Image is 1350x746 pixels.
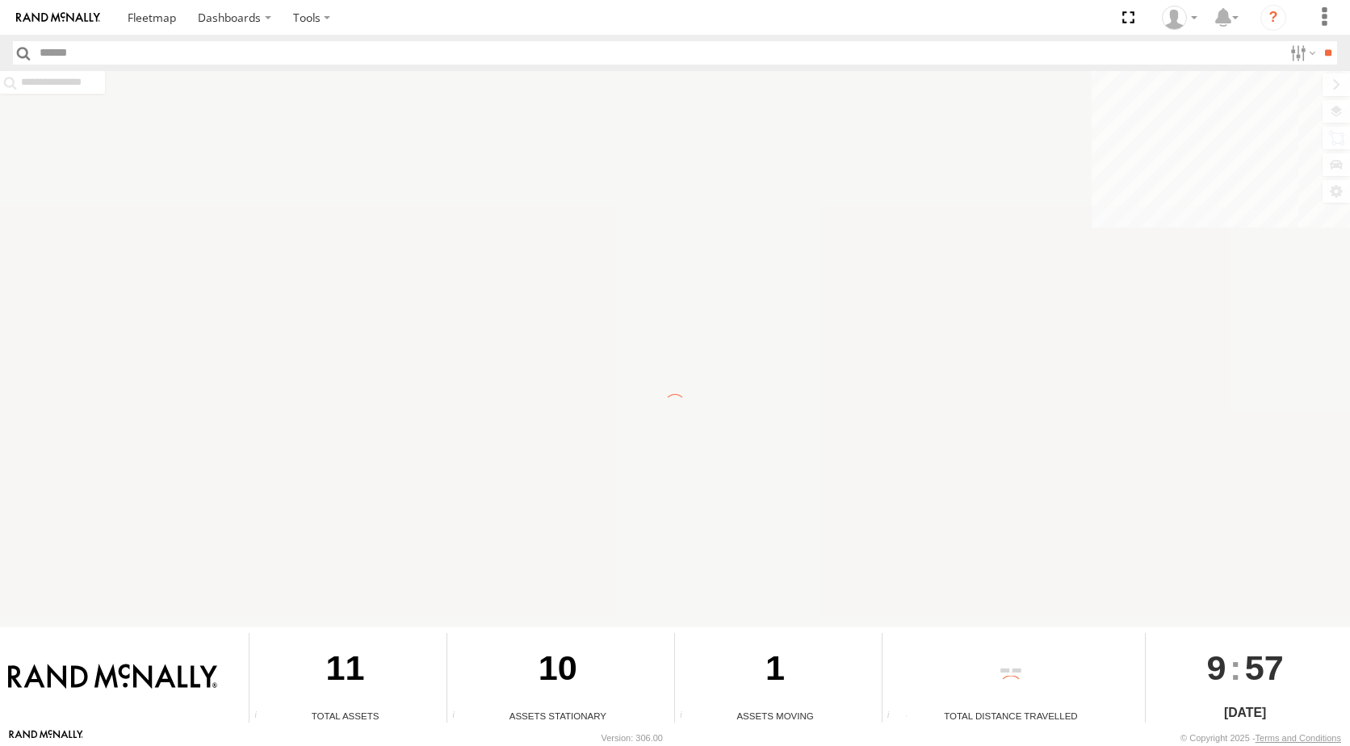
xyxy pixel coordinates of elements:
[1284,41,1319,65] label: Search Filter Options
[8,664,217,691] img: Rand McNally
[447,633,669,709] div: 10
[1260,5,1286,31] i: ?
[1146,703,1344,723] div: [DATE]
[602,733,663,743] div: Version: 306.00
[1256,733,1341,743] a: Terms and Conditions
[249,633,441,709] div: 11
[249,710,274,723] div: Total number of Enabled Assets
[675,709,876,723] div: Assets Moving
[883,709,1140,723] div: Total Distance Travelled
[9,730,83,746] a: Visit our Website
[1245,633,1284,702] span: 57
[447,709,669,723] div: Assets Stationary
[447,710,472,723] div: Total number of assets current stationary.
[1207,633,1226,702] span: 9
[249,709,441,723] div: Total Assets
[1146,633,1344,702] div: :
[675,710,699,723] div: Total number of assets current in transit.
[883,710,907,723] div: Total distance travelled by all assets within specified date range and applied filters
[16,12,100,23] img: rand-logo.svg
[1180,733,1341,743] div: © Copyright 2025 -
[675,633,876,709] div: 1
[1156,6,1203,30] div: Valeo Dash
